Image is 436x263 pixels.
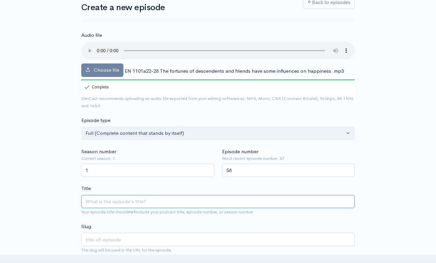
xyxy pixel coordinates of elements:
[81,164,214,177] input: Enter season number for this episode
[81,195,355,208] input: What is the episode's title?
[81,185,91,192] label: Title
[81,209,254,215] small: Your episode title should include your podcast title, episode number, or season number.
[222,148,258,155] label: Episode number
[86,130,345,137] div: Full (Complete content that stands by itself)
[94,67,119,73] span: Choose file
[81,247,172,253] small: The slug will be used in the URL for the episode.
[81,117,110,124] label: Episode type
[125,68,344,74] span: EN 1101a22-28 The fortunes of descendents and friends have some influences on happiness .mp3
[81,233,355,246] input: title-of-episode
[222,155,355,162] small: Most recent episode number: 57
[81,223,91,230] label: Slug
[128,209,136,215] strong: not
[81,155,214,162] small: Current season: 1
[81,127,355,140] button: Full (Complete content that stands by itself)
[81,80,110,95] div: Complete
[81,148,116,155] label: Season number
[81,32,102,39] label: Audio file
[222,164,355,177] input: Enter episode number
[85,85,109,89] div: Complete
[81,96,353,109] small: ZenCast recommends uploading an audio file exported from your editing software as: MP3, Mono, CBR...
[81,3,295,12] h1: Create a new episode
